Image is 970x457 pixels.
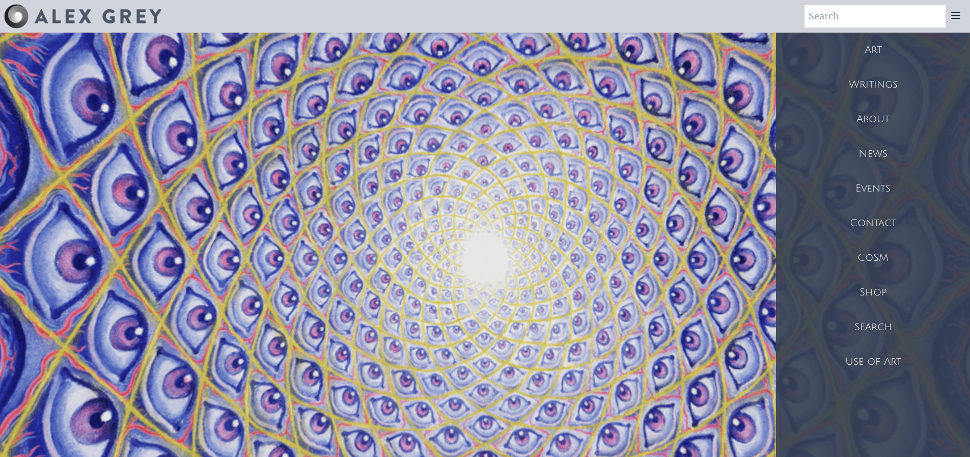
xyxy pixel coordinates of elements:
a: Art [776,33,970,67]
input: Search [805,5,946,28]
a: About [776,102,970,137]
a: Contact [776,206,970,240]
a: News [776,137,970,171]
a: Search [776,310,970,344]
a: Shop [776,275,970,310]
a: Events [776,171,970,206]
a: Use of Art [776,344,970,379]
a: CoSM [776,240,970,275]
a: Writings [776,67,970,102]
